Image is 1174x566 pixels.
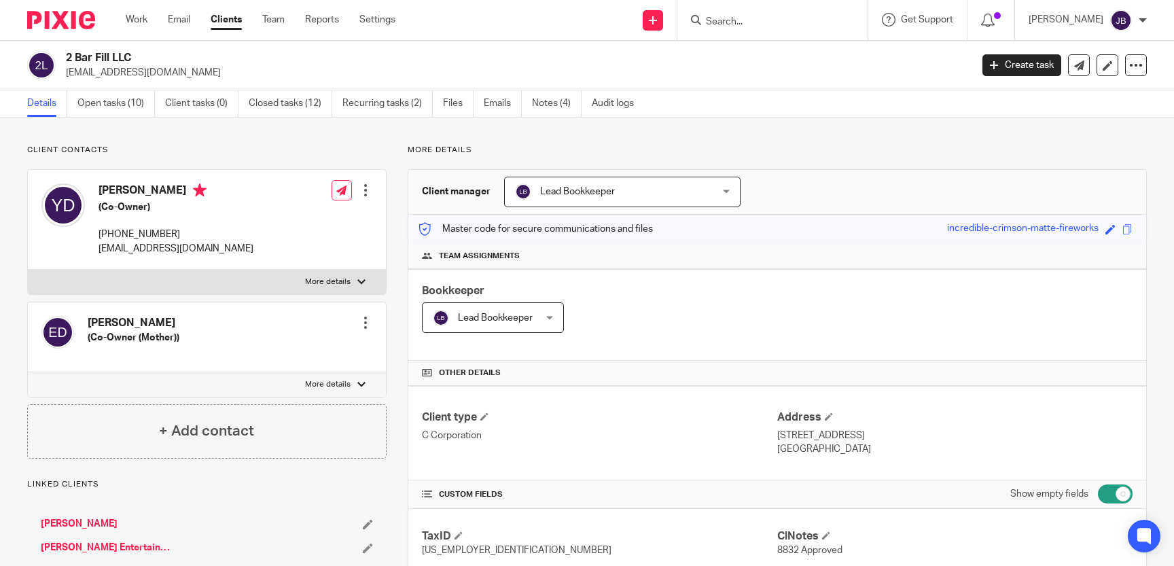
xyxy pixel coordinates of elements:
[408,145,1147,156] p: More details
[249,90,332,117] a: Closed tasks (12)
[126,13,147,26] a: Work
[982,54,1061,76] a: Create task
[66,51,783,65] h2: 2 Bar Fill LLC
[359,13,395,26] a: Settings
[27,90,67,117] a: Details
[99,183,253,200] h4: [PERSON_NAME]
[342,90,433,117] a: Recurring tasks (2)
[99,242,253,255] p: [EMAIL_ADDRESS][DOMAIN_NAME]
[777,546,842,555] span: 8832 Approved
[422,546,611,555] span: [US_EMPLOYER_IDENTIFICATION_NUMBER]
[532,90,582,117] a: Notes (4)
[422,410,777,425] h4: Client type
[422,429,777,442] p: C Corporation
[305,379,351,390] p: More details
[458,313,533,323] span: Lead Bookkeeper
[27,145,387,156] p: Client contacts
[262,13,285,26] a: Team
[66,66,962,79] p: [EMAIL_ADDRESS][DOMAIN_NAME]
[901,15,953,24] span: Get Support
[41,316,74,349] img: svg%3E
[168,13,190,26] a: Email
[99,200,253,214] h5: (Co-Owner)
[305,277,351,287] p: More details
[193,183,207,197] i: Primary
[422,285,484,296] span: Bookkeeper
[422,185,491,198] h3: Client manager
[777,429,1133,442] p: [STREET_ADDRESS]
[592,90,644,117] a: Audit logs
[422,489,777,500] h4: CUSTOM FIELDS
[159,421,254,442] h4: + Add contact
[1010,487,1088,501] label: Show empty fields
[439,368,501,378] span: Other details
[540,187,615,196] span: Lead Bookkeeper
[211,13,242,26] a: Clients
[99,228,253,241] p: [PHONE_NUMBER]
[88,331,179,344] h5: (Co-Owner (Mother))
[1029,13,1103,26] p: [PERSON_NAME]
[41,517,118,531] a: [PERSON_NAME]
[439,251,520,262] span: Team assignments
[305,13,339,26] a: Reports
[777,529,1133,544] h4: ClNotes
[165,90,238,117] a: Client tasks (0)
[77,90,155,117] a: Open tasks (10)
[705,16,827,29] input: Search
[515,183,531,200] img: svg%3E
[777,410,1133,425] h4: Address
[27,479,387,490] p: Linked clients
[443,90,474,117] a: Files
[484,90,522,117] a: Emails
[433,310,449,326] img: svg%3E
[27,11,95,29] img: Pixie
[777,442,1133,456] p: [GEOGRAPHIC_DATA]
[27,51,56,79] img: svg%3E
[88,316,179,330] h4: [PERSON_NAME]
[419,222,653,236] p: Master code for secure communications and files
[422,529,777,544] h4: TaxID
[41,183,85,227] img: svg%3E
[1110,10,1132,31] img: svg%3E
[947,222,1099,237] div: incredible-crimson-matte-fireworks
[41,541,173,554] a: [PERSON_NAME] Entertainment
